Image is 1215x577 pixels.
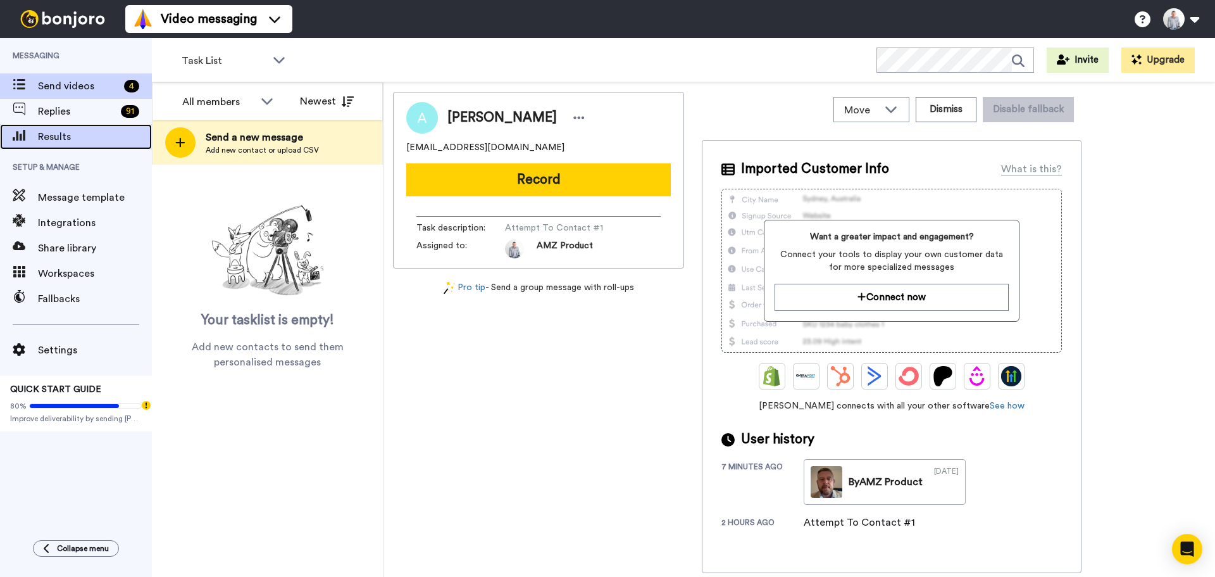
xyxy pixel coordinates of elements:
[406,102,438,134] img: Image of Alana Seckold
[830,366,850,386] img: Hubspot
[899,366,919,386] img: ConvertKit
[416,222,505,234] span: Task description :
[290,89,363,114] button: Newest
[775,231,1008,243] span: Want a greater impact and engagement?
[10,401,27,411] span: 80%
[1172,534,1202,564] div: Open Intercom Messenger
[206,130,319,145] span: Send a new message
[182,53,266,68] span: Task List
[804,515,915,530] div: Attempt To Contact #1
[721,462,804,505] div: 7 minutes ago
[393,281,684,295] div: - Send a group message with roll-ups
[775,284,1008,311] button: Connect now
[444,281,485,295] a: Pro tip
[10,385,101,394] span: QUICK START GUIDE
[849,474,923,490] div: By AMZ Product
[161,10,257,28] span: Video messaging
[182,94,254,110] div: All members
[1047,48,1109,73] button: Invite
[804,459,966,505] a: ByAMZ Product[DATE]
[447,108,557,127] span: [PERSON_NAME]
[796,366,816,386] img: Ontraport
[38,79,119,94] span: Send videos
[721,517,804,530] div: 2 hours ago
[762,366,782,386] img: Shopify
[775,248,1008,274] span: Connect your tools to display your own customer data for more specialized messages
[38,266,152,281] span: Workspaces
[57,543,109,554] span: Collapse menu
[811,466,842,498] img: 640e5c1f-070d-446c-9b7e-c401b8525ce8-thumb.jpg
[1001,162,1062,177] div: What is this?
[844,103,878,118] span: Move
[741,160,889,179] span: Imported Customer Info
[406,163,671,196] button: Record
[1001,366,1021,386] img: GoHighLevel
[406,141,564,154] span: [EMAIL_ADDRESS][DOMAIN_NAME]
[201,311,334,330] span: Your tasklist is empty!
[171,339,364,370] span: Add new contacts to send them personalised messages
[121,105,139,118] div: 91
[206,145,319,155] span: Add new contact or upload CSV
[864,366,885,386] img: ActiveCampaign
[1121,48,1195,73] button: Upgrade
[204,200,331,301] img: ready-set-action.png
[38,190,152,205] span: Message template
[505,222,625,234] span: Attempt To Contact #1
[983,97,1074,122] button: Disable fallback
[10,414,142,424] span: Improve deliverability by sending [PERSON_NAME]’s from your own email
[741,430,814,449] span: User history
[133,9,153,29] img: vm-color.svg
[140,400,152,411] div: Tooltip anchor
[934,466,959,498] div: [DATE]
[38,215,152,231] span: Integrations
[15,10,110,28] img: bj-logo-header-white.svg
[38,291,152,307] span: Fallbacks
[933,366,953,386] img: Patreon
[38,129,152,144] span: Results
[990,402,1025,410] a: See how
[537,239,593,258] span: AMZ Product
[967,366,987,386] img: Drip
[505,239,524,258] img: 0c7be819-cb90-4fe4-b844-3639e4b630b0-1684457197.jpg
[33,540,119,557] button: Collapse menu
[416,239,505,258] span: Assigned to:
[916,97,976,122] button: Dismiss
[721,400,1062,412] span: [PERSON_NAME] connects with all your other software
[444,281,455,295] img: magic-wand.svg
[38,343,152,358] span: Settings
[38,241,152,256] span: Share library
[38,104,116,119] span: Replies
[124,80,139,92] div: 4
